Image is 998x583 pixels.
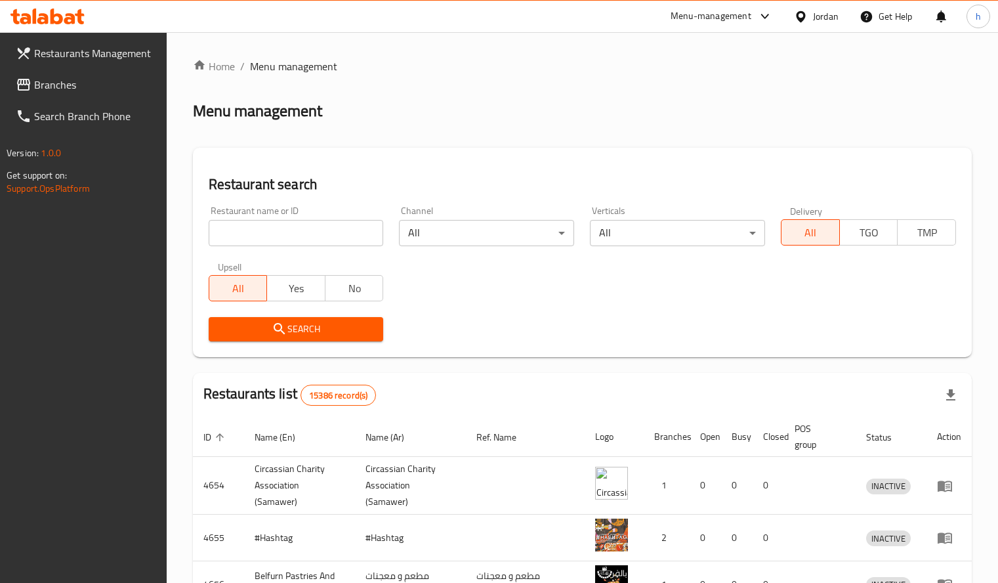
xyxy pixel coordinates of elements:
[250,58,337,74] span: Menu management
[301,389,375,402] span: 15386 record(s)
[5,37,167,69] a: Restaurants Management
[935,379,967,411] div: Export file
[787,223,835,242] span: All
[690,515,721,561] td: 0
[753,457,784,515] td: 0
[203,429,228,445] span: ID
[813,9,839,24] div: Jordan
[866,479,911,494] span: INACTIVE
[690,417,721,457] th: Open
[585,417,644,457] th: Logo
[866,530,911,546] div: INACTIVE
[193,515,244,561] td: 4655
[644,515,690,561] td: 2
[325,275,384,301] button: No
[5,69,167,100] a: Branches
[753,417,784,457] th: Closed
[839,219,898,246] button: TGO
[244,515,355,561] td: #Hashtag
[7,144,39,162] span: Version:
[721,457,753,515] td: 0
[209,175,956,194] h2: Restaurant search
[365,429,421,445] span: Name (Ar)
[781,219,840,246] button: All
[5,100,167,132] a: Search Branch Phone
[193,457,244,515] td: 4654
[795,421,840,452] span: POS group
[34,45,156,61] span: Restaurants Management
[690,457,721,515] td: 0
[218,262,242,271] label: Upsell
[590,220,765,246] div: All
[721,515,753,561] td: 0
[219,321,373,337] span: Search
[240,58,245,74] li: /
[7,180,90,197] a: Support.OpsPlatform
[976,9,981,24] span: h
[34,108,156,124] span: Search Branch Phone
[7,167,67,184] span: Get support on:
[897,219,956,246] button: TMP
[866,531,911,546] span: INACTIVE
[34,77,156,93] span: Branches
[266,275,325,301] button: Yes
[926,417,972,457] th: Action
[193,58,235,74] a: Home
[721,417,753,457] th: Busy
[209,275,268,301] button: All
[215,279,262,298] span: All
[671,9,751,24] div: Menu-management
[209,317,384,341] button: Search
[595,519,628,551] img: #Hashtag
[476,429,533,445] span: Ref. Name
[937,530,961,546] div: Menu
[41,144,61,162] span: 1.0.0
[845,223,893,242] span: TGO
[866,479,911,494] div: INACTIVE
[301,385,376,406] div: Total records count
[355,515,466,561] td: #Hashtag
[866,429,909,445] span: Status
[355,457,466,515] td: ​Circassian ​Charity ​Association​ (Samawer)
[331,279,379,298] span: No
[644,457,690,515] td: 1
[193,58,972,74] nav: breadcrumb
[255,429,312,445] span: Name (En)
[209,220,384,246] input: Search for restaurant name or ID..
[399,220,574,246] div: All
[193,100,322,121] h2: Menu management
[244,457,355,515] td: ​Circassian ​Charity ​Association​ (Samawer)
[272,279,320,298] span: Yes
[203,384,377,406] h2: Restaurants list
[790,206,823,215] label: Delivery
[595,467,628,500] img: ​Circassian ​Charity ​Association​ (Samawer)
[937,478,961,494] div: Menu
[903,223,951,242] span: TMP
[753,515,784,561] td: 0
[644,417,690,457] th: Branches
